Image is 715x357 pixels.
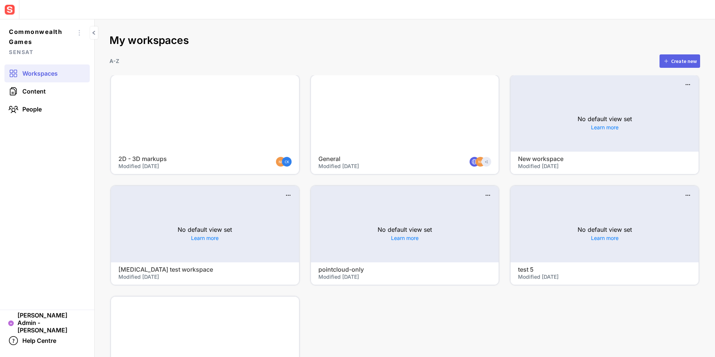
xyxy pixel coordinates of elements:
h4: [MEDICAL_DATA] test workspace [118,266,263,273]
span: Content [22,88,46,95]
img: sensat [3,3,16,16]
span: Sensat [9,47,73,57]
p: No default view set [578,114,632,123]
span: Modified [DATE] [518,274,559,280]
a: People [4,100,90,118]
a: Learn more [391,234,419,242]
h4: General [318,155,463,162]
span: People [22,105,42,113]
p: A-Z [109,57,119,65]
span: Workspaces [22,70,58,77]
a: Learn more [591,234,619,242]
button: Create new [660,54,700,68]
h4: pointcloud-only [318,266,463,273]
p: No default view set [378,225,432,234]
span: Help Centre [22,337,56,344]
h4: 2D - 3D markups [118,155,263,162]
h4: New workspace [518,155,663,162]
span: Modified [DATE] [318,163,359,169]
a: Help Centre [4,332,90,350]
span: [PERSON_NAME] Admin - [PERSON_NAME] [18,312,86,334]
p: No default view set [178,225,232,234]
span: Modified [DATE] [118,274,159,280]
span: Modified [DATE] [318,274,359,280]
h2: My workspaces [109,34,700,47]
text: NK [478,159,483,164]
text: AD [10,322,12,325]
a: Workspaces [4,64,90,82]
span: Commonwealth Games [9,27,73,47]
img: globe.svg [471,158,478,165]
text: NK [278,159,283,164]
span: Modified [DATE] [518,163,559,169]
a: Content [4,82,90,100]
span: Modified [DATE] [118,163,159,169]
h4: test 5 [518,266,663,273]
a: Learn more [591,123,619,131]
a: Learn more [191,234,219,242]
p: No default view set [578,225,632,234]
text: CK [285,159,289,164]
div: Create new [671,59,697,64]
div: +1 [482,157,491,167]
